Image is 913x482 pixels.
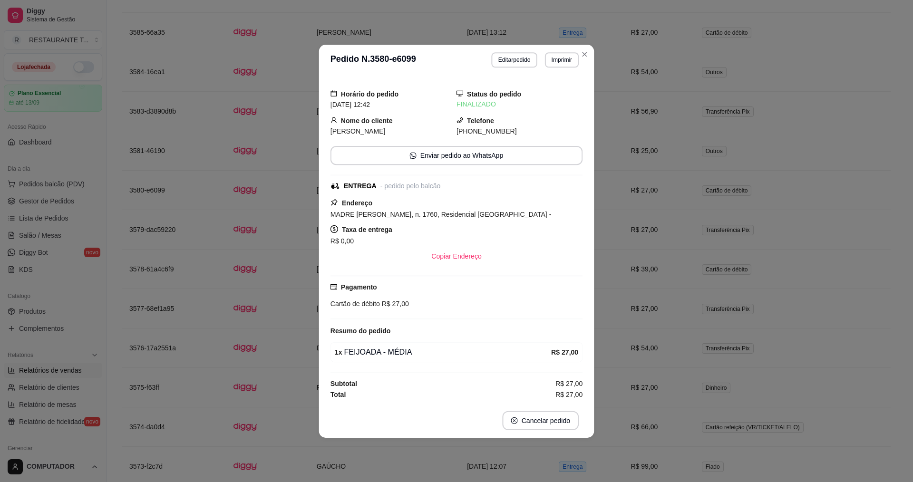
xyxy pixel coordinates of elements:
button: Copiar Endereço [424,247,489,266]
div: FEIJOADA - MÉDIA [335,347,551,358]
div: ENTREGA [344,181,377,191]
span: R$ 27,00 [380,299,409,307]
strong: Resumo do pedido [330,327,391,334]
span: calendar [330,90,337,97]
div: - pedido pelo balcão [380,181,441,191]
span: credit-card [330,284,337,290]
button: Editarpedido [492,52,537,67]
span: R$ 27,00 [555,378,583,389]
span: Cartão de débito [330,299,380,307]
span: user [330,117,337,124]
strong: Status do pedido [467,90,521,97]
strong: Total [330,390,346,398]
span: R$ 0,00 [330,237,354,244]
span: pushpin [330,198,338,206]
span: close-circle [511,417,518,424]
strong: Taxa de entrega [342,225,392,233]
span: [DATE] 12:42 [330,100,370,108]
button: close-circleCancelar pedido [502,411,579,430]
strong: R$ 27,00 [551,348,578,356]
strong: Nome do cliente [341,116,393,124]
span: dollar [330,225,338,232]
span: desktop [456,90,463,97]
strong: 1 x [335,348,342,356]
strong: Endereço [342,199,372,206]
span: [PHONE_NUMBER] [456,127,517,135]
h3: Pedido N. 3580-e6099 [330,52,416,67]
div: FINALIZADO [456,99,583,109]
strong: Telefone [467,116,494,124]
button: whats-appEnviar pedido ao WhatsApp [330,146,583,165]
span: phone [456,117,463,124]
strong: Subtotal [330,380,357,387]
span: MADRE [PERSON_NAME], n. 1760, Residencial [GEOGRAPHIC_DATA] - [330,210,552,218]
span: R$ 27,00 [555,389,583,399]
span: whats-app [410,152,417,159]
button: Close [577,47,592,62]
button: Imprimir [545,52,579,67]
span: [PERSON_NAME] [330,127,386,135]
strong: Horário do pedido [341,90,398,97]
strong: Pagamento [341,283,377,291]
